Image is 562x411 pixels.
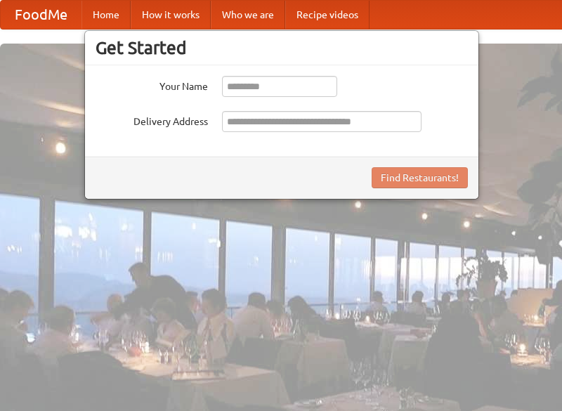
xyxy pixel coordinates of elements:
a: Recipe videos [285,1,370,29]
button: Find Restaurants! [372,167,468,188]
a: FoodMe [1,1,81,29]
a: How it works [131,1,211,29]
label: Your Name [96,76,208,93]
a: Home [81,1,131,29]
label: Delivery Address [96,111,208,129]
a: Who we are [211,1,285,29]
h3: Get Started [96,37,468,58]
